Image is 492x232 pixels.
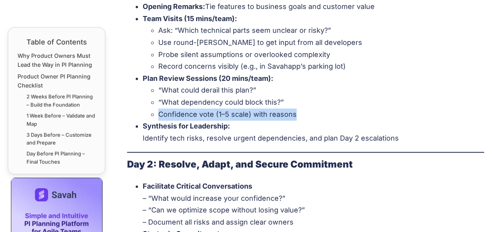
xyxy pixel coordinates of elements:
[158,109,485,121] li: Confidence vote (1–5 scale) with reasons
[158,49,485,61] li: Probe silent assumptions or overlooked complexity
[18,51,96,69] a: Why Product Owners Must Lead the Way in PI Planning
[127,159,353,170] strong: Day 2: Resolve, Adapt, and Secure Commitment
[453,195,492,232] iframe: Chat Widget
[18,37,96,47] div: Table of Contents
[27,131,96,147] a: 3 Days Before – Customize and Prepare
[143,14,237,23] strong: Team Visits (15 mins/team):
[143,180,485,228] li: – “What would increase your confidence?” – “Can we optimize scope without losing value?” – Docume...
[143,2,205,11] strong: Opening Remarks:
[27,150,96,166] a: Day Before PI Planning – Final Touches
[158,25,485,37] li: Ask: “Which technical parts seem unclear or risky?”
[158,96,485,109] li: “What dependency could block this?”
[143,120,485,144] li: Identify tech risks, resolve urgent dependencies, and plan Day 2 escalations
[143,122,230,130] strong: Synthesis for Leadership:
[27,112,96,128] a: 1 Week Before – Validate and Map
[143,182,252,190] strong: Facilitate Critical Conversations
[158,37,485,49] li: Use round-[PERSON_NAME] to get input from all developers
[27,93,96,109] a: 2 Weeks Before PI Planning – Build the Foundation
[18,72,96,90] a: Product Owner PI Planning Checklist
[158,84,485,96] li: “What could derail this plan?”
[143,1,485,13] li: Tie features to business goals and customer value
[158,61,485,73] li: Record concerns visibly (e.g., in Savahapp’s parking lot)
[143,74,273,82] strong: Plan Review Sessions (20 mins/team):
